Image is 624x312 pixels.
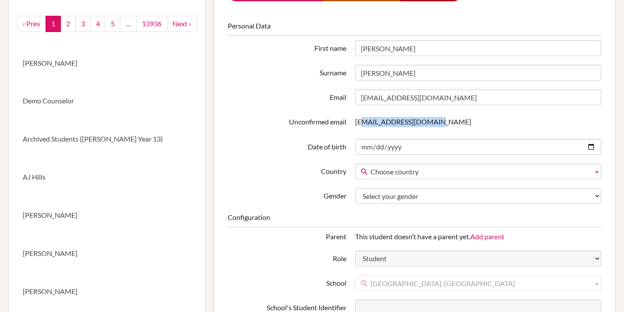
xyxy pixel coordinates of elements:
[223,40,351,53] label: First name
[228,21,601,36] legend: Personal Data
[105,16,120,32] a: 5
[223,114,351,127] label: Unconfirmed email
[223,65,351,78] label: Surname
[228,213,601,227] legend: Configuration
[9,158,205,196] a: AJ Hills
[355,114,601,130] p: [EMAIL_ADDRESS][DOMAIN_NAME]
[60,16,76,32] a: 2
[370,164,589,180] span: Choose country
[9,196,205,234] a: [PERSON_NAME]
[167,16,197,32] a: next
[9,82,205,120] a: Demo Counselor
[9,120,205,158] a: Archived Students ([PERSON_NAME] Year 13)
[75,16,91,32] a: 3
[9,273,205,311] a: [PERSON_NAME]
[223,163,351,177] label: Country
[9,44,205,82] a: [PERSON_NAME]
[223,89,351,103] label: Email
[351,232,606,242] div: This student doesn’t have a parent yet.
[223,188,351,201] label: Gender
[120,16,137,32] a: …
[9,234,205,273] a: [PERSON_NAME]
[17,16,46,32] a: ‹ Prev
[136,16,167,32] a: 13936
[223,139,351,152] label: Date of birth
[223,251,351,264] label: Role
[470,232,504,241] a: Add parent
[90,16,106,32] a: 4
[223,275,351,288] label: School
[223,232,351,242] div: Parent
[370,276,589,291] span: [GEOGRAPHIC_DATA], [GEOGRAPHIC_DATA]
[46,16,61,32] a: 1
